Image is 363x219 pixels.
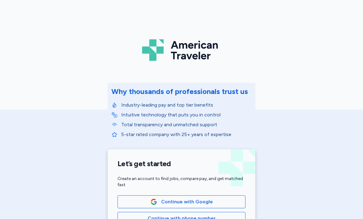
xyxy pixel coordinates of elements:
p: Industry-leading pay and top tier benefits [121,101,252,109]
p: 5-star rated company with 25+ years of expertise [121,131,252,138]
h1: Let’s get started [118,159,245,168]
p: Total transparency and unmatched support [121,121,252,128]
img: Google Logo [150,198,157,205]
div: Create an account to find jobs, compare pay, and get matched fast [118,176,245,188]
button: Google LogoContinue with Google [118,195,245,208]
p: Intuitive technology that puts you in control [121,111,252,119]
img: Logo [142,37,221,63]
span: Continue with Google [161,198,213,205]
div: Why thousands of professionals trust us [111,87,248,96]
